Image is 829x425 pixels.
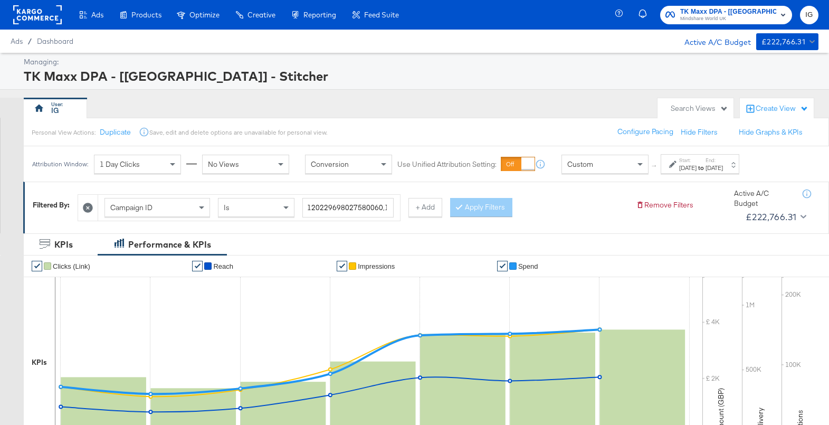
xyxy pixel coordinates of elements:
[208,159,239,169] span: No Views
[680,15,776,23] span: Mindshare World UK
[54,239,73,251] div: KPIs
[673,33,751,49] div: Active A/C Budget
[23,37,37,45] span: /
[32,160,89,168] div: Attribution Window:
[37,37,73,45] a: Dashboard
[24,57,816,67] div: Managing:
[11,37,23,45] span: Ads
[761,35,805,49] div: £222,766.31
[128,239,211,251] div: Performance & KPIs
[100,159,140,169] span: 1 Day Clicks
[189,11,220,19] span: Optimize
[660,6,792,24] button: TK Maxx DPA - [[GEOGRAPHIC_DATA]] - StitcherMindshare World UK
[358,262,395,270] span: Impressions
[51,106,59,116] div: IG
[224,203,230,212] span: Is
[679,157,697,164] label: Start:
[734,188,792,208] div: Active A/C Budget
[397,159,497,169] label: Use Unified Attribution Setting:
[679,164,697,172] div: [DATE]
[756,103,808,114] div: Create View
[100,127,131,137] button: Duplicate
[741,209,808,225] button: £222,766.31
[32,128,96,137] div: Personal View Actions:
[681,127,718,137] button: Hide Filters
[192,261,203,271] a: ✔
[303,11,336,19] span: Reporting
[746,209,796,225] div: £222,766.31
[636,200,693,210] button: Remove Filters
[680,6,776,17] span: TK Maxx DPA - [[GEOGRAPHIC_DATA]] - Stitcher
[364,11,399,19] span: Feed Suite
[91,11,103,19] span: Ads
[739,127,803,137] button: Hide Graphs & KPIs
[311,159,349,169] span: Conversion
[247,11,275,19] span: Creative
[302,198,394,218] input: Enter a search term
[706,164,723,172] div: [DATE]
[756,33,818,50] button: £222,766.31
[650,164,660,168] span: ↑
[408,198,442,217] button: + Add
[518,262,538,270] span: Spend
[671,103,728,114] div: Search Views
[697,164,706,172] strong: to
[337,261,347,271] a: ✔
[706,157,723,164] label: End:
[497,261,508,271] a: ✔
[53,262,90,270] span: Clicks (Link)
[24,67,816,85] div: TK Maxx DPA - [[GEOGRAPHIC_DATA]] - Stitcher
[33,200,70,210] div: Filtered By:
[804,9,814,21] span: IG
[131,11,161,19] span: Products
[610,122,681,141] button: Configure Pacing
[213,262,233,270] span: Reach
[800,6,818,24] button: IG
[567,159,593,169] span: Custom
[149,128,327,137] div: Save, edit and delete options are unavailable for personal view.
[32,261,42,271] a: ✔
[110,203,153,212] span: Campaign ID
[32,357,47,367] div: KPIs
